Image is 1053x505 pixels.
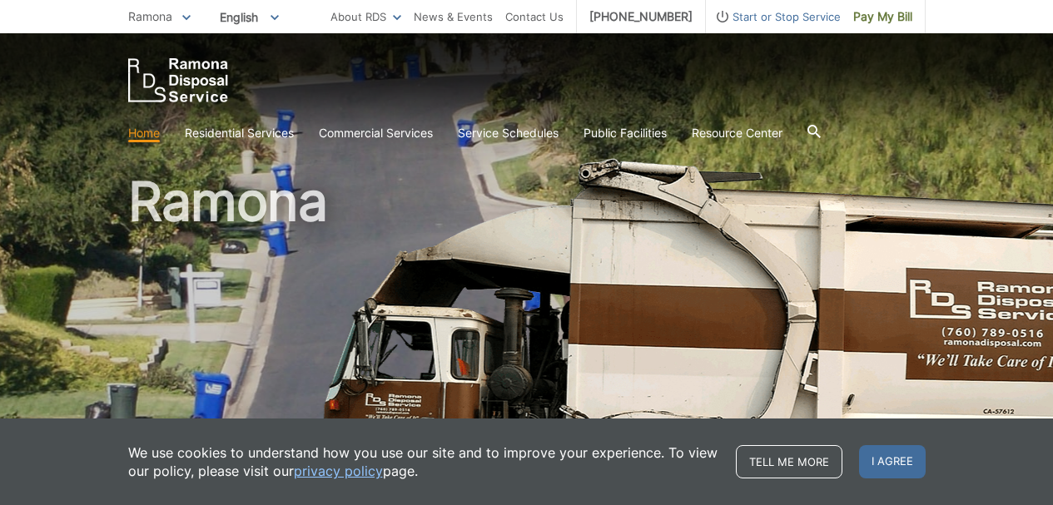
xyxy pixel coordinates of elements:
a: Home [128,124,160,142]
a: Service Schedules [458,124,559,142]
a: About RDS [330,7,401,26]
a: privacy policy [294,462,383,480]
a: Contact Us [505,7,564,26]
a: Resource Center [692,124,782,142]
a: Commercial Services [319,124,433,142]
a: News & Events [414,7,493,26]
a: Residential Services [185,124,294,142]
a: EDCD logo. Return to the homepage. [128,58,228,102]
span: Pay My Bill [853,7,912,26]
a: Public Facilities [584,124,667,142]
span: I agree [859,445,926,478]
span: English [207,3,291,31]
span: Ramona [128,9,172,23]
p: We use cookies to understand how you use our site and to improve your experience. To view our pol... [128,443,719,480]
a: Tell me more [736,445,842,478]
